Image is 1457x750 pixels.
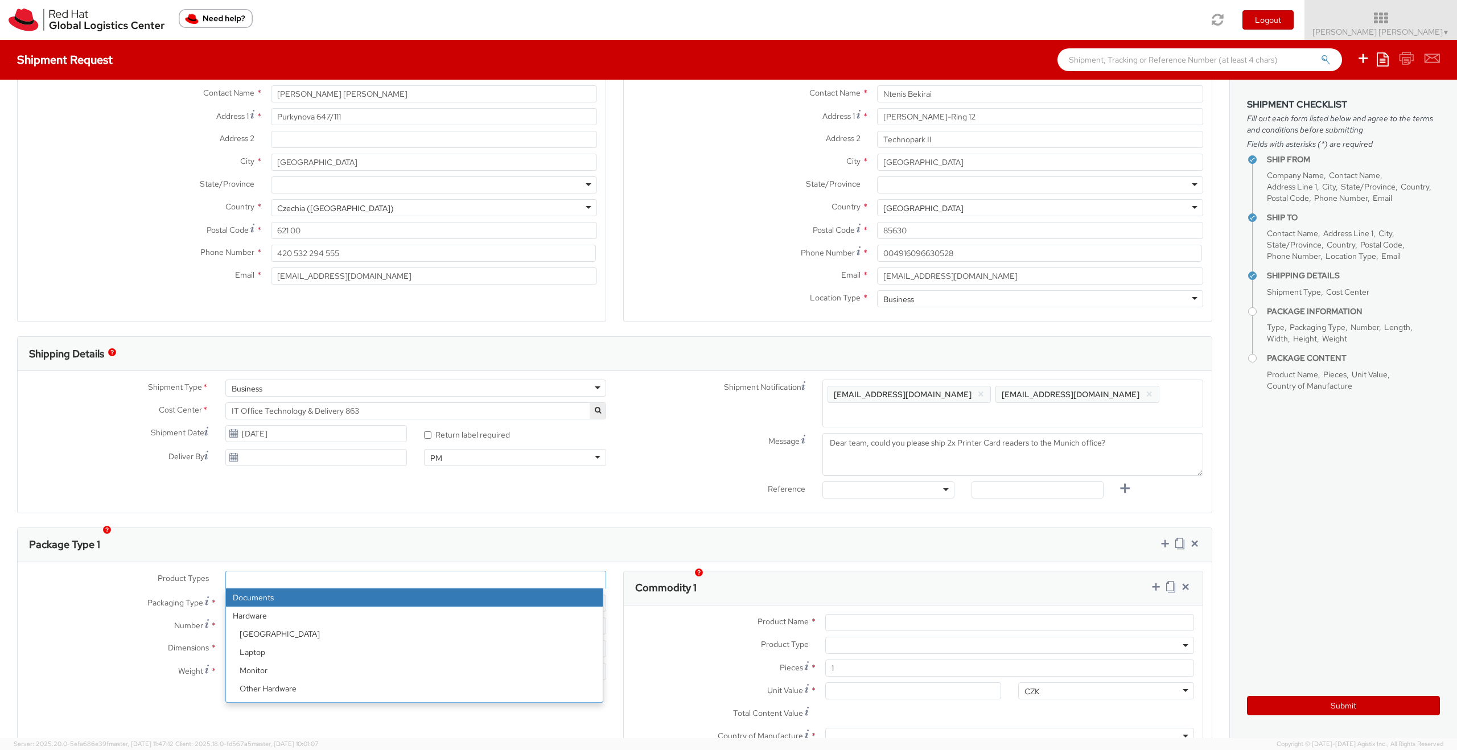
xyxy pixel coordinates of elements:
[225,402,606,419] span: IT Office Technology & Delivery 863
[29,539,100,550] h3: Package Type 1
[424,431,431,439] input: Return label required
[1381,251,1401,261] span: Email
[1326,251,1376,261] span: Location Type
[147,597,203,608] span: Packaging Type
[832,201,861,212] span: Country
[724,381,801,393] span: Shipment Notification
[1247,100,1440,110] h3: Shipment Checklist
[233,661,603,679] li: Monitor
[109,740,174,748] span: master, [DATE] 11:47:12
[1323,369,1347,380] span: Pieces
[1293,333,1317,344] span: Height
[822,111,855,121] span: Address 1
[1312,27,1450,37] span: [PERSON_NAME] [PERSON_NAME]
[1384,322,1410,332] span: Length
[203,88,254,98] span: Contact Name
[1267,170,1324,180] span: Company Name
[200,247,254,257] span: Phone Number
[1247,696,1440,715] button: Submit
[883,203,964,214] div: [GEOGRAPHIC_DATA]
[1267,307,1440,316] h4: Package Information
[1267,369,1318,380] span: Product Name
[1267,193,1309,203] span: Postal Code
[1267,354,1440,362] h4: Package Content
[1247,113,1440,135] span: Fill out each form listed below and agree to the terms and conditions before submitting
[767,685,803,695] span: Unit Value
[758,616,809,627] span: Product Name
[801,248,855,258] span: Phone Number
[806,179,861,189] span: State/Province
[1373,193,1392,203] span: Email
[718,731,803,741] span: Country of Manufacture
[9,9,164,31] img: rh-logistics-00dfa346123c4ec078e1.svg
[179,9,253,28] button: Need help?
[810,292,861,303] span: Location Type
[277,203,394,214] div: Czechia ([GEOGRAPHIC_DATA])
[1314,193,1368,203] span: Phone Number
[1267,240,1322,250] span: State/Province
[220,133,254,143] span: Address 2
[226,588,603,607] li: Documents
[207,225,249,235] span: Postal Code
[1327,240,1355,250] span: Country
[1443,28,1450,37] span: ▼
[1267,381,1352,391] span: Country of Manufacture
[168,451,204,463] span: Deliver By
[1242,10,1294,30] button: Logout
[846,156,861,166] span: City
[175,740,319,748] span: Client: 2025.18.0-fd567a5
[232,406,600,416] span: IT Office Technology & Delivery 863
[235,270,254,280] span: Email
[1360,240,1402,250] span: Postal Code
[1290,322,1345,332] span: Packaging Type
[1267,182,1317,192] span: Address Line 1
[216,111,249,121] span: Address 1
[233,625,603,643] li: [GEOGRAPHIC_DATA]
[883,294,914,305] div: Business
[240,156,254,166] span: City
[1057,48,1342,71] input: Shipment, Tracking or Reference Number (at least 4 chars)
[1146,388,1153,401] button: ×
[1322,182,1336,192] span: City
[17,53,113,66] h4: Shipment Request
[233,643,603,661] li: Laptop
[232,383,262,394] div: Business
[225,201,254,212] span: Country
[200,179,254,189] span: State/Province
[430,452,442,464] div: PM
[1267,228,1318,238] span: Contact Name
[1267,271,1440,280] h4: Shipping Details
[841,270,861,280] span: Email
[834,389,972,399] span: [EMAIL_ADDRESS][DOMAIN_NAME]
[1401,182,1429,192] span: Country
[1247,138,1440,150] span: Fields with asterisks (*) are required
[1322,333,1347,344] span: Weight
[1378,228,1392,238] span: City
[733,708,803,718] span: Total Content Value
[1024,686,1040,697] div: CZK
[1351,322,1379,332] span: Number
[151,427,204,439] span: Shipment Date
[252,740,319,748] span: master, [DATE] 10:01:07
[977,388,985,401] button: ×
[178,666,203,676] span: Weight
[1267,287,1321,297] span: Shipment Type
[768,436,800,446] span: Message
[174,620,203,631] span: Number
[158,573,209,583] span: Product Types
[1267,251,1320,261] span: Phone Number
[1267,322,1285,332] span: Type
[14,740,174,748] span: Server: 2025.20.0-5efa686e39f
[424,427,512,440] label: Return label required
[159,404,202,417] span: Cost Center
[780,662,803,673] span: Pieces
[813,225,855,235] span: Postal Code
[233,679,603,698] li: Other Hardware
[1267,213,1440,222] h4: Ship To
[1326,287,1369,297] span: Cost Center
[768,484,805,494] span: Reference
[1323,228,1373,238] span: Address Line 1
[1277,740,1443,749] span: Copyright © [DATE]-[DATE] Agistix Inc., All Rights Reserved
[1352,369,1388,380] span: Unit Value
[29,348,104,360] h3: Shipping Details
